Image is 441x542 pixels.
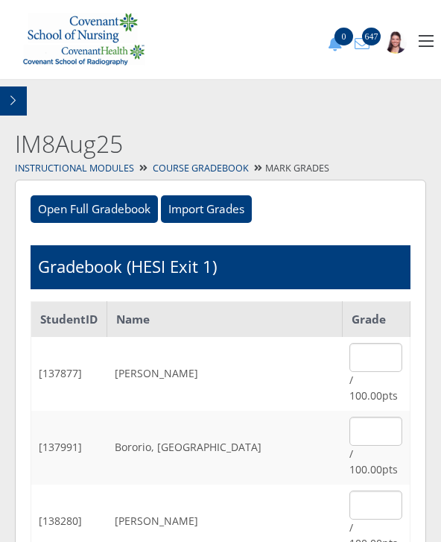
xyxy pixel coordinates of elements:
[384,31,407,54] img: 1943_125_125.jpg
[107,337,343,411] td: [PERSON_NAME]
[342,411,410,485] td: / 100.00pts
[362,28,381,45] span: 647
[15,127,326,161] h2: IM8Aug25
[31,195,158,224] input: Open Full Gradebook
[161,195,252,224] input: Import Grades
[153,162,249,174] a: Course Gradebook
[107,411,343,485] td: Bororio, [GEOGRAPHIC_DATA]
[31,411,107,485] td: [137991]
[31,337,107,411] td: [137877]
[38,255,217,278] h1: Gradebook (HESI Exit 1)
[349,26,375,48] a: 647
[349,37,375,51] button: 647
[352,312,386,327] strong: Grade
[342,337,410,411] td: / 100.00pts
[116,312,150,327] strong: Name
[40,312,98,327] strong: StudentID
[322,37,349,51] button: 0
[334,28,353,45] span: 0
[15,162,134,174] a: Instructional Modules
